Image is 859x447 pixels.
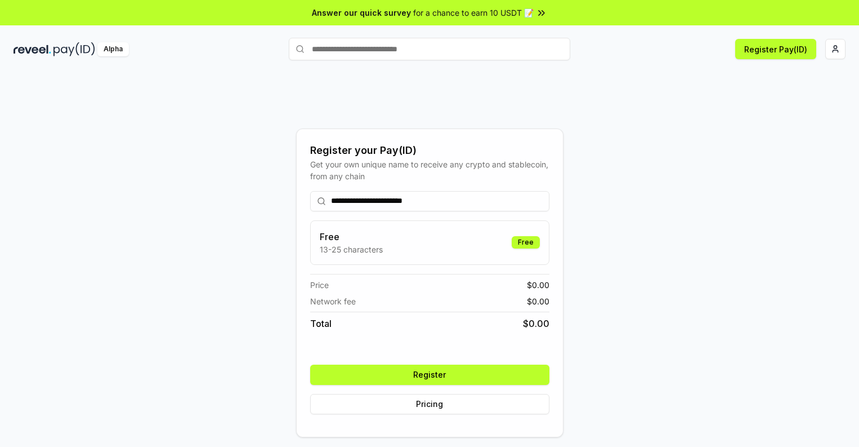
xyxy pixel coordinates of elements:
[413,7,534,19] span: for a chance to earn 10 USDT 📝
[527,295,549,307] span: $ 0.00
[512,236,540,249] div: Free
[53,42,95,56] img: pay_id
[310,365,549,385] button: Register
[312,7,411,19] span: Answer our quick survey
[310,143,549,158] div: Register your Pay(ID)
[310,394,549,414] button: Pricing
[310,317,332,330] span: Total
[735,39,816,59] button: Register Pay(ID)
[310,279,329,291] span: Price
[310,295,356,307] span: Network fee
[320,244,383,255] p: 13-25 characters
[523,317,549,330] span: $ 0.00
[97,42,129,56] div: Alpha
[320,230,383,244] h3: Free
[310,158,549,182] div: Get your own unique name to receive any crypto and stablecoin, from any chain
[14,42,51,56] img: reveel_dark
[527,279,549,291] span: $ 0.00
